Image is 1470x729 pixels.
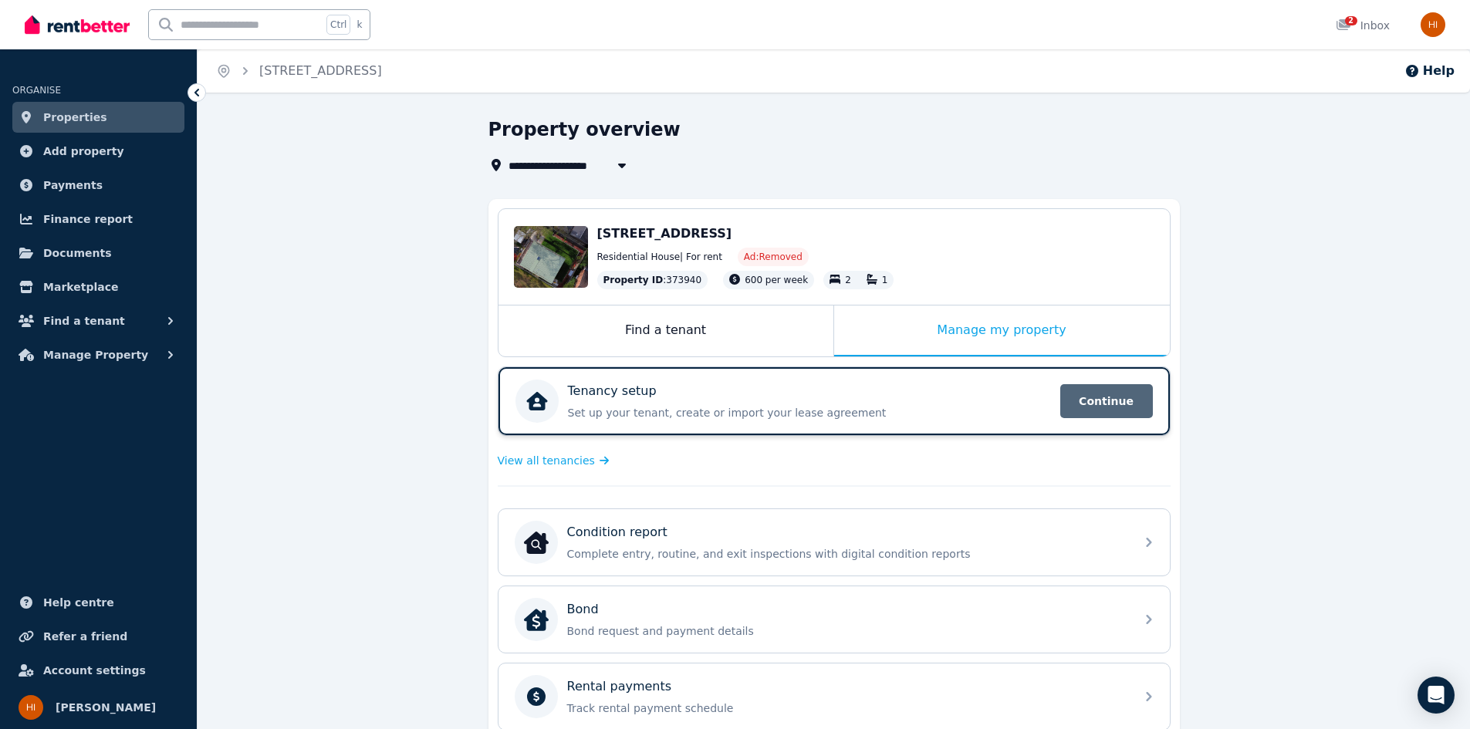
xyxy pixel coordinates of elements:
p: Condition report [567,523,667,542]
button: Manage Property [12,339,184,370]
div: Inbox [1336,18,1390,33]
p: Bond request and payment details [567,623,1126,639]
span: Ctrl [326,15,350,35]
img: RentBetter [25,13,130,36]
span: View all tenancies [498,453,595,468]
a: Help centre [12,587,184,618]
p: Bond [567,600,599,619]
a: Properties [12,102,184,133]
a: Condition reportCondition reportComplete entry, routine, and exit inspections with digital condit... [498,509,1170,575]
div: Open Intercom Messenger [1418,677,1455,714]
span: 2 [1345,16,1357,25]
img: Bond [524,607,549,632]
span: Residential House | For rent [597,251,722,263]
a: Marketplace [12,272,184,302]
div: Find a tenant [498,305,833,356]
a: Finance report [12,204,184,235]
a: View all tenancies [498,453,610,468]
button: Find a tenant [12,305,184,336]
img: Hasan Imtiaz Ahamed [19,695,43,720]
a: Payments [12,170,184,201]
p: Rental payments [567,677,672,696]
p: Track rental payment schedule [567,700,1126,716]
span: 1 [882,275,888,285]
div: Manage my property [834,305,1170,356]
img: Hasan Imtiaz Ahamed [1421,12,1445,37]
span: [PERSON_NAME] [56,698,156,717]
span: Properties [43,108,107,127]
span: ORGANISE [12,85,61,96]
span: Payments [43,176,103,194]
span: Manage Property [43,346,148,364]
a: [STREET_ADDRESS] [259,63,382,78]
span: Refer a friend [43,627,127,646]
img: Condition report [524,530,549,555]
span: Account settings [43,661,146,680]
a: Account settings [12,655,184,686]
span: k [357,19,362,31]
a: Tenancy setupSet up your tenant, create or import your lease agreementContinue [498,367,1170,435]
h1: Property overview [488,117,681,142]
span: 600 per week [745,275,808,285]
span: Continue [1060,384,1153,418]
span: Property ID [603,274,664,286]
nav: Breadcrumb [198,49,400,93]
span: 2 [845,275,851,285]
span: Finance report [43,210,133,228]
p: Complete entry, routine, and exit inspections with digital condition reports [567,546,1126,562]
a: Add property [12,136,184,167]
div: : 373940 [597,271,708,289]
span: Ad: Removed [744,251,803,263]
span: [STREET_ADDRESS] [597,226,732,241]
a: Refer a friend [12,621,184,652]
a: BondBondBond request and payment details [498,586,1170,653]
span: Marketplace [43,278,118,296]
span: Documents [43,244,112,262]
span: Help centre [43,593,114,612]
p: Tenancy setup [568,382,657,400]
span: Find a tenant [43,312,125,330]
p: Set up your tenant, create or import your lease agreement [568,405,1051,420]
a: Documents [12,238,184,268]
span: Add property [43,142,124,160]
button: Help [1404,62,1455,80]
